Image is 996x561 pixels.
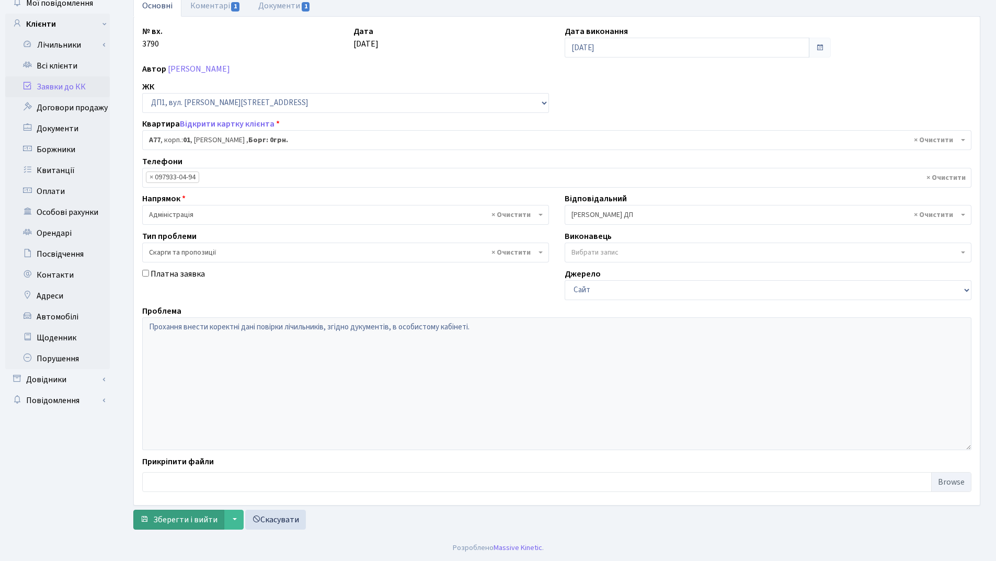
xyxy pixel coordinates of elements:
a: Massive Kinetic [494,542,542,553]
div: Розроблено . [453,542,544,554]
a: Заявки до КК [5,76,110,97]
span: <b>А77</b>, корп.: <b>01</b>, Ісаєнко Роман Кузьмович , <b>Борг: 0грн.</b> [142,130,971,150]
span: Сомова О.П. ДП [565,205,971,225]
label: № вх. [142,25,163,38]
span: × [150,172,153,182]
label: Джерело [565,268,601,280]
label: Напрямок [142,192,186,205]
textarea: Прохання внести коректні дані повірки лічильників, згідно дукументів, в особистому кабінеті. [142,317,971,450]
li: 097933-04-94 [146,171,199,183]
a: Боржники [5,139,110,160]
div: [DATE] [346,25,557,58]
a: Відкрити картку клієнта [180,118,274,130]
span: Сомова О.П. ДП [571,210,958,220]
span: 1 [231,2,239,12]
div: 3790 [134,25,346,58]
label: Виконавець [565,230,612,243]
a: Скасувати [245,510,306,530]
label: Прикріпити файли [142,455,214,468]
label: Телефони [142,155,182,168]
b: 01 [183,135,190,145]
a: [PERSON_NAME] [168,63,230,75]
label: Квартира [142,118,280,130]
span: Видалити всі елементи [914,135,953,145]
label: ЖК [142,81,154,93]
a: Клієнти [5,14,110,35]
button: Зберегти і вийти [133,510,224,530]
a: Довідники [5,369,110,390]
a: Документи [5,118,110,139]
span: Видалити всі елементи [491,210,531,220]
label: Дата виконання [565,25,628,38]
span: Адміністрація [149,210,536,220]
span: Вибрати запис [571,247,619,258]
span: Скарги та пропозиції [142,243,549,262]
span: Видалити всі елементи [926,173,966,183]
a: Орендарі [5,223,110,244]
label: Автор [142,63,166,75]
a: Особові рахунки [5,202,110,223]
a: Посвідчення [5,244,110,265]
label: Платна заявка [151,268,205,280]
span: <b>А77</b>, корп.: <b>01</b>, Ісаєнко Роман Кузьмович , <b>Борг: 0грн.</b> [149,135,958,145]
a: Контакти [5,265,110,285]
a: Лічильники [12,35,110,55]
a: Щоденник [5,327,110,348]
a: Автомобілі [5,306,110,327]
a: Повідомлення [5,390,110,411]
label: Тип проблеми [142,230,197,243]
b: А77 [149,135,161,145]
span: Видалити всі елементи [491,247,531,258]
a: Квитанції [5,160,110,181]
a: Порушення [5,348,110,369]
a: Адреси [5,285,110,306]
span: Зберегти і вийти [153,514,217,525]
span: Видалити всі елементи [914,210,953,220]
label: Дата [353,25,373,38]
span: Скарги та пропозиції [149,247,536,258]
span: Адміністрація [142,205,549,225]
a: Всі клієнти [5,55,110,76]
a: Договори продажу [5,97,110,118]
label: Проблема [142,305,181,317]
span: 1 [302,2,310,12]
label: Відповідальний [565,192,627,205]
a: Оплати [5,181,110,202]
b: Борг: 0грн. [248,135,288,145]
